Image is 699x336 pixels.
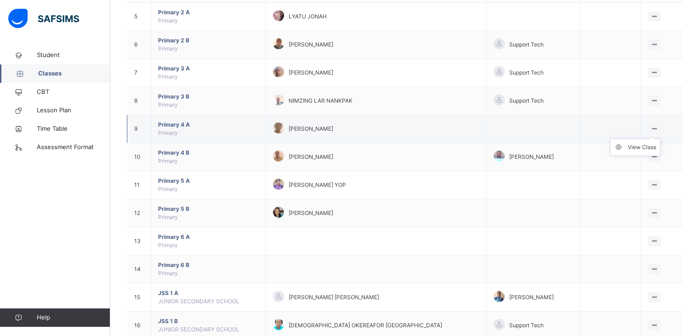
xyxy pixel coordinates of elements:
[37,313,110,322] span: Help
[8,9,79,28] img: safsims
[289,293,379,301] span: [PERSON_NAME] [PERSON_NAME]
[37,124,110,133] span: Time Table
[158,205,259,213] span: Primary 5 B
[158,177,259,185] span: Primary 5 A
[127,143,151,171] td: 10
[158,270,178,277] span: Primary
[158,73,178,80] span: Primary
[127,87,151,115] td: 8
[127,31,151,59] td: 6
[628,143,656,152] div: View Class
[127,171,151,199] td: 11
[289,97,352,105] span: NIMZING LAR NANKPAK
[289,321,442,330] span: [DEMOGRAPHIC_DATA] OKEREAFOR [GEOGRAPHIC_DATA]
[158,157,178,164] span: Primary
[158,129,178,136] span: Primary
[37,87,110,97] span: CBT
[127,255,151,284] td: 14
[158,17,178,24] span: Primary
[158,64,259,73] span: Primary 3 A
[37,143,110,152] span: Assessment Format
[127,115,151,143] td: 9
[127,3,151,31] td: 5
[37,51,110,60] span: Student
[158,45,178,52] span: Primary
[127,227,151,255] td: 13
[509,97,544,105] span: Support Tech
[158,242,178,249] span: Primary
[158,233,259,241] span: Primary 6 A
[289,125,333,133] span: [PERSON_NAME]
[158,317,259,325] span: JSS 1 B
[509,69,544,77] span: Support Tech
[158,149,259,157] span: Primary 4 B
[158,121,259,129] span: Primary 4 A
[158,36,259,45] span: Primary 2 B
[158,8,259,17] span: Primary 2 A
[158,289,259,297] span: JSS 1 A
[509,41,544,49] span: Support Tech
[289,41,333,49] span: [PERSON_NAME]
[158,261,259,269] span: Primary 6 B
[127,284,151,312] td: 15
[158,326,239,333] span: JUNIOR SECONDARY SCHOOL
[127,199,151,227] td: 12
[127,59,151,87] td: 7
[158,93,259,101] span: Primary 3 B
[509,153,554,161] span: [PERSON_NAME]
[509,321,544,330] span: Support Tech
[509,293,554,301] span: [PERSON_NAME]
[289,12,327,21] span: LYATU JONAH
[289,153,333,161] span: [PERSON_NAME]
[289,209,333,217] span: [PERSON_NAME]
[158,101,178,108] span: Primary
[289,181,346,189] span: [PERSON_NAME] YOP
[158,214,178,220] span: Primary
[158,185,178,192] span: Primary
[38,69,110,78] span: Classes
[289,69,333,77] span: [PERSON_NAME]
[37,106,110,115] span: Lesson Plan
[158,298,239,305] span: JUNIOR SECONDARY SCHOOL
